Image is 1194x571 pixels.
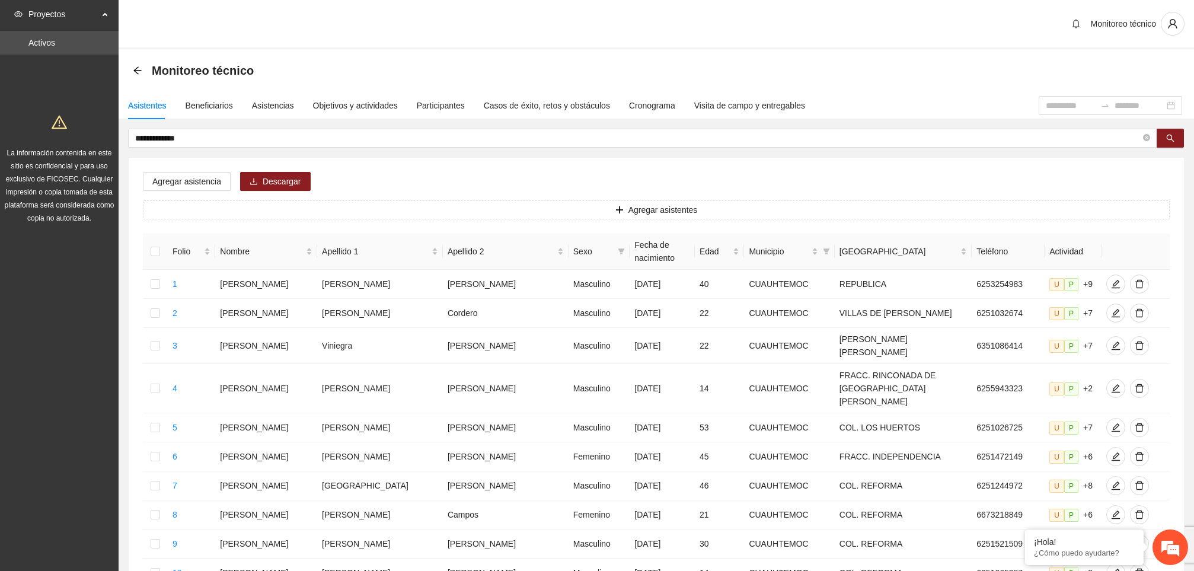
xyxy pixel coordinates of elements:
span: P [1064,422,1078,435]
td: 45 [695,442,744,471]
td: CUAUHTEMOC [744,270,834,299]
span: U [1049,422,1064,435]
th: Folio [168,234,215,270]
td: [DATE] [630,364,695,413]
span: edit [1107,308,1125,318]
td: [PERSON_NAME] [443,270,569,299]
span: edit [1107,279,1125,289]
td: 46 [695,471,744,500]
td: COL. REFORMA [835,500,972,529]
td: Campos [443,500,569,529]
div: Visita de campo y entregables [694,99,805,112]
span: U [1049,451,1064,464]
span: Monitoreo técnico [1090,19,1156,28]
td: [PERSON_NAME] [215,299,317,328]
td: 53 [695,413,744,442]
span: delete [1131,384,1148,393]
span: Folio [173,245,202,258]
td: [DATE] [630,413,695,442]
span: U [1049,307,1064,320]
span: Municipio [749,245,809,258]
span: search [1166,134,1174,143]
span: P [1064,451,1078,464]
td: VILLAS DE [PERSON_NAME] [835,299,972,328]
td: CUAUHTEMOC [744,471,834,500]
td: 22 [695,328,744,364]
td: 6673218849 [972,500,1045,529]
td: [PERSON_NAME] [215,364,317,413]
td: CUAUHTEMOC [744,529,834,559]
td: [DATE] [630,299,695,328]
td: +6 [1045,442,1101,471]
td: Masculino [569,529,630,559]
td: [PERSON_NAME] [317,442,443,471]
td: [PERSON_NAME] [317,364,443,413]
td: [PERSON_NAME] [215,270,317,299]
span: U [1049,480,1064,493]
span: edit [1107,481,1125,490]
td: Masculino [569,270,630,299]
th: Colonia [835,234,972,270]
span: delete [1131,279,1148,289]
td: [PERSON_NAME] [317,500,443,529]
td: Masculino [569,471,630,500]
th: Apellido 2 [443,234,569,270]
td: [PERSON_NAME] [317,270,443,299]
span: La información contenida en este sitio es confidencial y para uso exclusivo de FICOSEC. Cualquier... [5,149,114,222]
td: 6253254983 [972,270,1045,299]
button: delete [1130,336,1149,355]
td: CUAUHTEMOC [744,328,834,364]
td: +6 [1045,500,1101,529]
div: Objetivos y actividades [313,99,398,112]
th: Teléfono [972,234,1045,270]
span: edit [1107,384,1125,393]
a: 8 [173,510,177,519]
span: U [1049,278,1064,291]
span: delete [1131,452,1148,461]
span: Monitoreo técnico [152,61,254,80]
button: user [1161,12,1185,36]
span: delete [1131,308,1148,318]
td: Cordero [443,299,569,328]
button: edit [1106,379,1125,398]
span: user [1161,18,1184,29]
td: [PERSON_NAME] [443,471,569,500]
td: 6351086414 [972,328,1045,364]
td: +7 [1045,413,1101,442]
td: FRACC. INDEPENDENCIA [835,442,972,471]
td: 6251472149 [972,442,1045,471]
td: 6251244972 [972,471,1045,500]
span: P [1064,340,1078,353]
button: delete [1130,418,1149,437]
td: +7 [1045,299,1101,328]
th: Nombre [215,234,317,270]
td: Masculino [569,299,630,328]
span: swap-right [1100,101,1110,110]
td: [PERSON_NAME] [215,471,317,500]
button: edit [1106,275,1125,294]
td: CUAUHTEMOC [744,413,834,442]
span: Edad [700,245,730,258]
a: 5 [173,423,177,432]
span: U [1049,340,1064,353]
td: [PERSON_NAME] [215,529,317,559]
button: delete [1130,505,1149,524]
td: Femenino [569,442,630,471]
td: [PERSON_NAME] [317,529,443,559]
div: Back [133,66,142,76]
td: FRACC. RINCONADA DE [GEOGRAPHIC_DATA][PERSON_NAME] [835,364,972,413]
button: edit [1106,418,1125,437]
td: [PERSON_NAME] [215,413,317,442]
span: edit [1107,452,1125,461]
div: Participantes [417,99,465,112]
a: 2 [173,308,177,318]
span: delete [1131,481,1148,490]
p: ¿Cómo puedo ayudarte? [1034,548,1135,557]
div: Casos de éxito, retos y obstáculos [484,99,610,112]
td: [PERSON_NAME] [443,442,569,471]
td: 30 [695,529,744,559]
span: Proyectos [28,2,98,26]
button: edit [1106,505,1125,524]
td: [PERSON_NAME] [443,364,569,413]
td: [DATE] [630,328,695,364]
